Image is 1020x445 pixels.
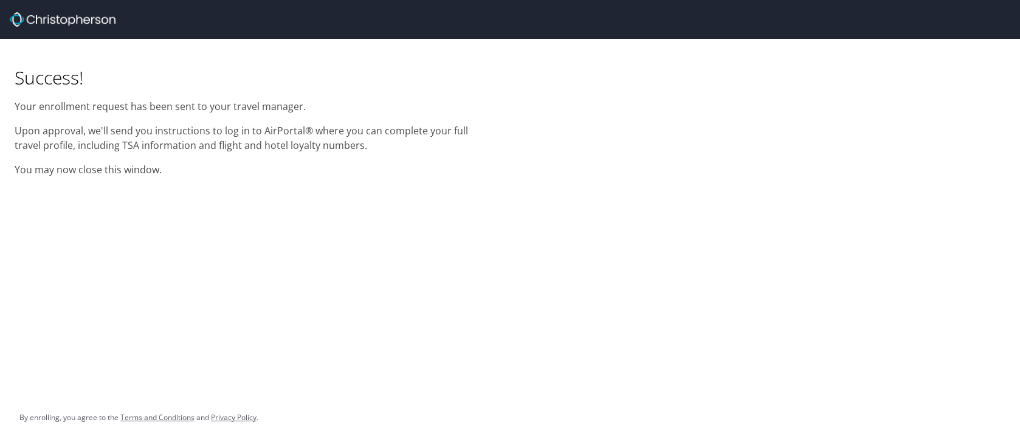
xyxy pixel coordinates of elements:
[15,99,495,114] p: Your enrollment request has been sent to your travel manager.
[19,402,258,433] div: By enrolling, you agree to the and .
[10,12,115,27] img: cbt logo
[15,123,495,153] p: Upon approval, we'll send you instructions to log in to AirPortal® where you can complete your fu...
[15,66,495,89] h1: Success!
[120,412,195,423] a: Terms and Conditions
[211,412,257,423] a: Privacy Policy
[15,162,495,177] p: You may now close this window.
